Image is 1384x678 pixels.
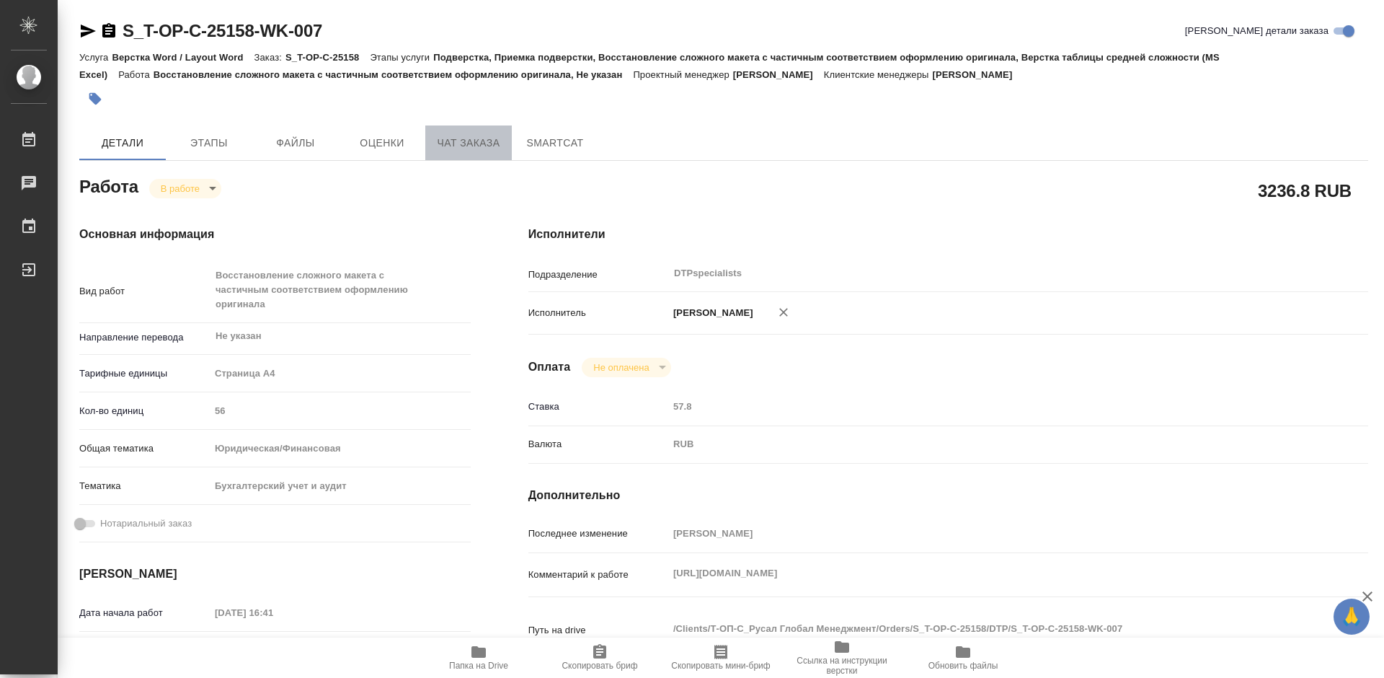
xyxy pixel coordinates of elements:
span: SmartCat [520,134,590,152]
p: Валюта [528,437,668,452]
p: Верстка Word / Layout Word [112,52,254,63]
input: Пустое поле [668,396,1298,417]
p: Клиентские менеджеры [824,69,933,80]
input: Пустое поле [668,523,1298,544]
button: Ссылка на инструкции верстки [781,638,902,678]
textarea: /Clients/Т-ОП-С_Русал Глобал Менеджмент/Orders/S_T-OP-C-25158/DTP/S_T-OP-C-25158-WK-007 [668,617,1298,641]
button: Обновить файлы [902,638,1024,678]
div: Бухгалтерский учет и аудит [210,474,471,498]
p: Кол-во единиц [79,404,210,418]
button: Скопировать бриф [539,638,660,678]
p: Тарифные единицы [79,366,210,381]
span: Скопировать бриф [562,661,637,671]
h2: 3236.8 RUB [1258,178,1352,203]
button: Папка на Drive [418,638,539,678]
p: Последнее изменение [528,527,668,541]
p: Вид работ [79,284,210,299]
div: Страница А4 [210,361,471,386]
p: Услуга [79,52,112,63]
span: Нотариальный заказ [100,516,192,531]
h4: Исполнители [528,226,1368,243]
p: Ставка [528,400,668,414]
input: Пустое поле [210,400,471,421]
h4: Оплата [528,358,571,376]
button: Не оплачена [589,361,653,374]
p: Направление перевода [79,330,210,345]
button: Скопировать мини-бриф [660,638,781,678]
span: Оценки [347,134,417,152]
span: Скопировать мини-бриф [671,661,770,671]
a: S_T-OP-C-25158-WK-007 [123,21,322,40]
button: Удалить исполнителя [768,296,799,328]
h2: Работа [79,172,138,198]
input: Пустое поле [210,602,336,623]
div: В работе [149,179,221,198]
p: Дата начала работ [79,606,210,620]
button: Скопировать ссылку для ЯМессенджера [79,22,97,40]
p: Заказ: [254,52,285,63]
div: RUB [668,432,1298,457]
span: Этапы [174,134,244,152]
p: Исполнитель [528,306,668,320]
div: В работе [582,358,670,377]
p: Восстановление сложного макета с частичным соответствием оформлению оригинала, Не указан [154,69,634,80]
button: 🙏 [1334,599,1370,635]
p: [PERSON_NAME] [932,69,1023,80]
span: Ссылка на инструкции верстки [790,656,894,676]
p: Комментарий к работе [528,568,668,582]
span: 🙏 [1339,602,1364,632]
p: [PERSON_NAME] [733,69,824,80]
span: Обновить файлы [928,661,998,671]
span: Файлы [261,134,330,152]
span: Папка на Drive [449,661,508,671]
p: Путь на drive [528,623,668,638]
textarea: [URL][DOMAIN_NAME] [668,561,1298,586]
p: Этапы услуги [370,52,433,63]
span: Детали [88,134,157,152]
h4: Основная информация [79,226,471,243]
p: Подверстка, Приемка подверстки, Восстановление сложного макета с частичным соответствием оформлен... [79,52,1220,80]
p: Подразделение [528,268,668,282]
button: Добавить тэг [79,83,111,115]
div: Юридическая/Финансовая [210,436,471,461]
p: [PERSON_NAME] [668,306,753,320]
button: В работе [156,182,204,195]
button: Скопировать ссылку [100,22,117,40]
p: Проектный менеджер [633,69,732,80]
p: Работа [118,69,154,80]
p: S_T-OP-C-25158 [285,52,370,63]
span: Чат заказа [434,134,503,152]
h4: Дополнительно [528,487,1368,504]
span: [PERSON_NAME] детали заказа [1185,24,1328,38]
p: Общая тематика [79,441,210,456]
p: Тематика [79,479,210,493]
h4: [PERSON_NAME] [79,565,471,583]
